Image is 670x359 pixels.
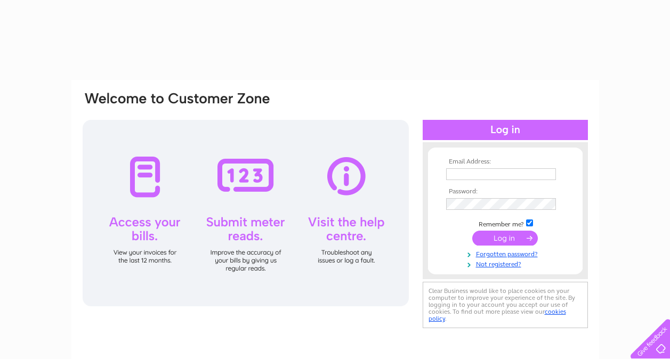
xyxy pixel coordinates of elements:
[446,258,567,268] a: Not registered?
[429,308,566,322] a: cookies policy
[443,158,567,166] th: Email Address:
[423,282,588,328] div: Clear Business would like to place cookies on your computer to improve your experience of the sit...
[443,218,567,229] td: Remember me?
[472,231,538,246] input: Submit
[443,188,567,195] th: Password:
[446,248,567,258] a: Forgotten password?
